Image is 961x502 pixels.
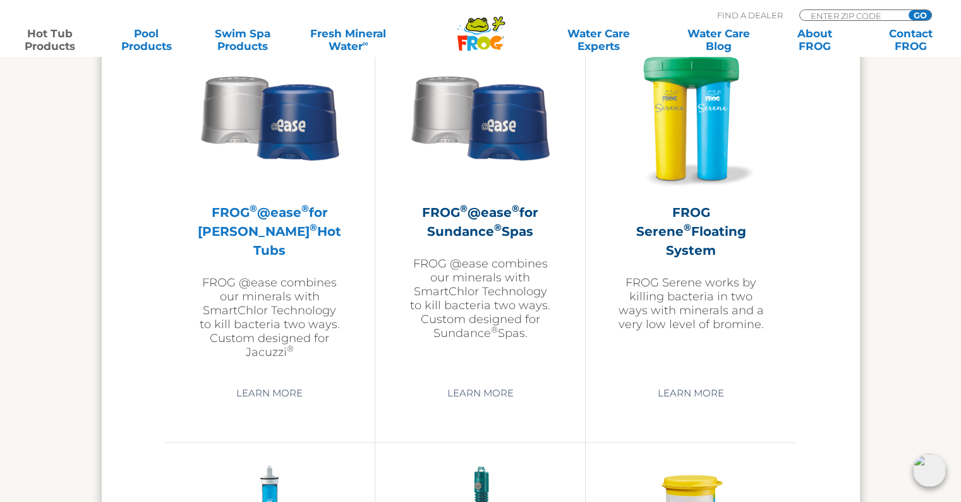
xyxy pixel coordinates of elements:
[909,10,931,20] input: GO
[310,221,317,233] sup: ®
[196,275,343,358] p: FROG @ease combines our minerals with SmartChlor Technology to kill bacteria two ways. Custom des...
[809,10,895,21] input: Zip Code Form
[196,43,343,190] img: Sundance-cartridges-2-300x300.png
[301,27,395,52] a: Fresh MineralWater∞
[109,27,183,52] a: PoolProducts
[684,221,691,233] sup: ®
[617,43,765,372] a: FROG Serene®Floating SystemFROG Serene works by killing bacteria in two ways with minerals and a ...
[362,39,368,48] sup: ∞
[407,43,553,190] img: Sundance-cartridges-2-300x300.png
[460,202,468,214] sup: ®
[538,27,660,52] a: Water CareExperts
[777,27,852,52] a: AboutFROG
[717,9,783,21] p: Find A Dealer
[205,27,280,52] a: Swim SpaProducts
[287,343,294,353] sup: ®
[494,221,502,233] sup: ®
[407,202,553,240] h2: FROG @ease for Sundance Spas
[407,43,553,372] a: FROG®@ease®for Sundance®SpasFROG @ease combines our minerals with SmartChlor Technology to kill b...
[407,256,553,340] p: FROG @ease combines our minerals with SmartChlor Technology to kill bacteria two ways. Custom des...
[643,381,739,404] a: Learn More
[432,381,528,404] a: Learn More
[222,381,317,404] a: Learn More
[874,27,948,52] a: ContactFROG
[490,324,497,334] sup: ®
[617,202,765,259] h2: FROG Serene Floating System
[617,275,765,331] p: FROG Serene works by killing bacteria in two ways with minerals and a very low level of bromine.
[196,202,343,259] h2: FROG @ease for [PERSON_NAME] Hot Tubs
[250,202,257,214] sup: ®
[681,27,756,52] a: Water CareBlog
[301,202,309,214] sup: ®
[618,43,765,190] img: hot-tub-product-serene-floater-300x300.png
[196,43,343,372] a: FROG®@ease®for [PERSON_NAME]®Hot TubsFROG @ease combines our minerals with SmartChlor Technology ...
[512,202,519,214] sup: ®
[913,454,946,487] img: openIcon
[13,27,87,52] a: Hot TubProducts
